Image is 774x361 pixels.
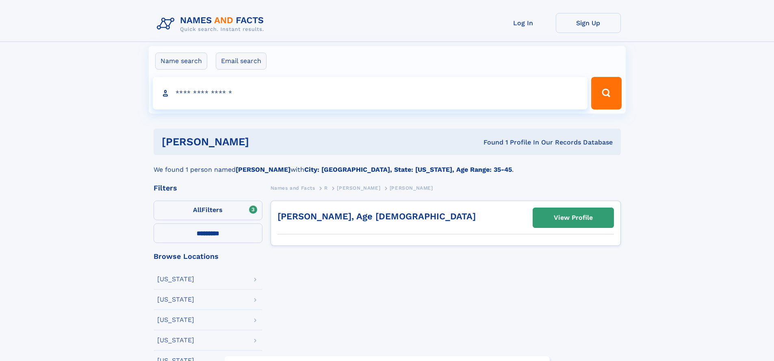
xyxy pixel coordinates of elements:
[491,13,556,33] a: Log In
[236,166,291,173] b: [PERSON_NAME]
[154,201,262,220] label: Filters
[533,208,614,228] a: View Profile
[157,337,194,343] div: [US_STATE]
[154,184,262,192] div: Filters
[271,183,315,193] a: Names and Facts
[390,185,433,191] span: [PERSON_NAME]
[366,138,613,147] div: Found 1 Profile In Our Records Database
[591,77,621,109] button: Search Button
[154,253,262,260] div: Browse Locations
[304,166,512,173] b: City: [GEOGRAPHIC_DATA], State: [US_STATE], Age Range: 35-45
[154,13,271,35] img: Logo Names and Facts
[324,185,328,191] span: R
[193,206,202,214] span: All
[556,13,621,33] a: Sign Up
[157,296,194,303] div: [US_STATE]
[154,155,621,175] div: We found 1 person named with .
[324,183,328,193] a: R
[157,317,194,323] div: [US_STATE]
[554,208,593,227] div: View Profile
[155,53,207,70] label: Name search
[216,53,267,70] label: Email search
[153,77,588,109] input: search input
[337,183,380,193] a: [PERSON_NAME]
[278,211,476,221] a: [PERSON_NAME], Age [DEMOGRAPHIC_DATA]
[162,137,366,147] h1: [PERSON_NAME]
[337,185,380,191] span: [PERSON_NAME]
[157,276,194,282] div: [US_STATE]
